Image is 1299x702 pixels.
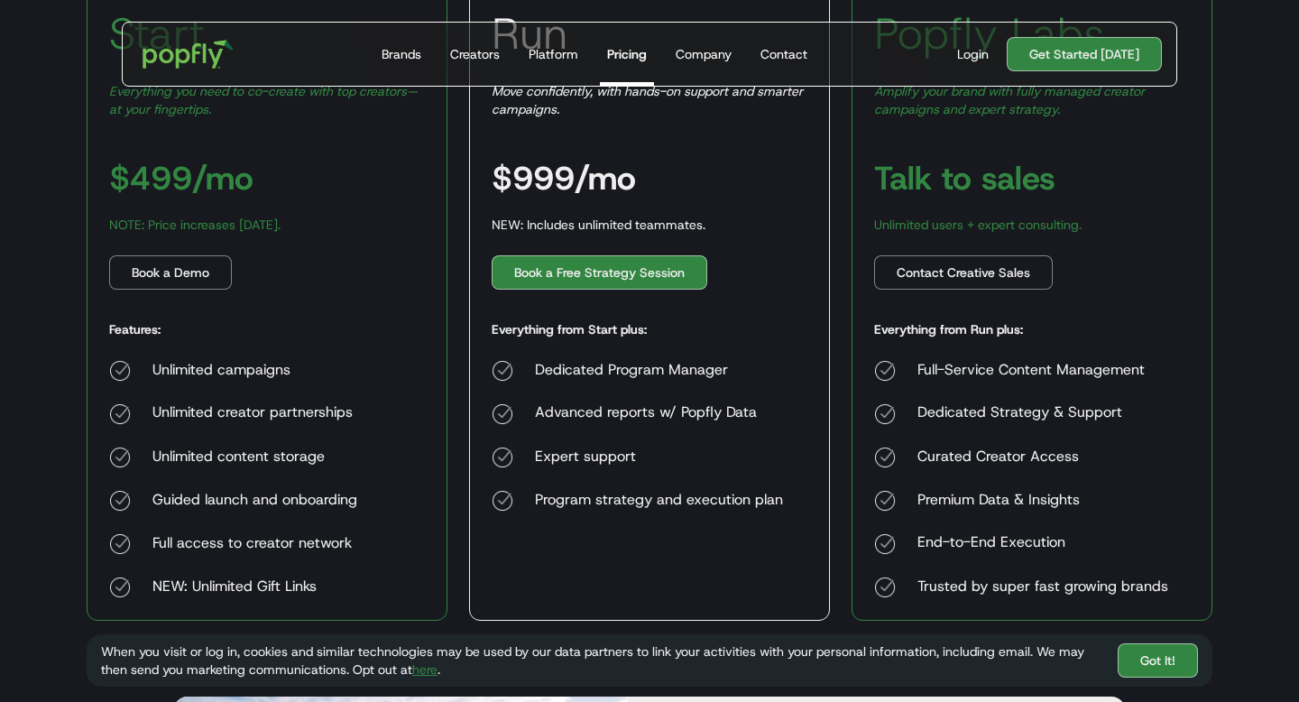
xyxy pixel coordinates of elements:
h3: $499/mo [109,162,253,194]
div: Expert support [535,447,783,468]
h5: Everything from Start plus: [492,320,647,338]
div: Book a Free Strategy Session [514,263,685,282]
a: Platform [521,23,585,86]
a: here [412,661,438,678]
div: Full-Service Content Management [917,360,1168,382]
a: Creators [443,23,507,86]
div: Advanced reports w/ Popfly Data [535,403,783,425]
div: Unlimited content storage [152,447,357,468]
div: NEW: Includes unlimited teammates. [492,216,705,234]
div: Unlimited campaigns [152,360,357,382]
div: Pricing [607,45,647,63]
div: NOTE: Price increases [DATE]. [109,216,281,234]
div: Guided launch and onboarding [152,490,357,512]
a: Company [668,23,739,86]
h3: Talk to sales [874,162,1055,194]
div: End-to-End Execution [917,533,1168,555]
div: Full access to creator network [152,533,357,555]
div: Platform [529,45,578,63]
a: Pricing [600,23,654,86]
div: NEW: Unlimited Gift Links [152,577,357,598]
div: Curated Creator Access [917,447,1168,468]
h3: Start [109,6,205,60]
div: Dedicated Strategy & Support [917,403,1168,425]
a: Brands [374,23,428,86]
h3: $999/mo [492,162,636,194]
div: Unlimited creator partnerships [152,403,357,425]
div: Dedicated Program Manager [535,360,783,382]
a: Contact Creative Sales [874,255,1053,290]
h3: Run [492,6,567,60]
div: Unlimited users + expert consulting. [874,216,1082,234]
div: Contact Creative Sales [897,263,1030,282]
h5: Everything from Run plus: [874,320,1023,338]
div: Contact [760,45,807,63]
div: Company [676,45,732,63]
div: Creators [450,45,500,63]
div: Premium Data & Insights [917,490,1168,512]
a: Got It! [1118,643,1198,678]
a: Contact [753,23,815,86]
div: Login [957,45,989,63]
a: Get Started [DATE] [1007,37,1162,71]
a: Book a Free Strategy Session [492,255,707,290]
div: When you visit or log in, cookies and similar technologies may be used by our data partners to li... [101,642,1103,679]
div: Book a Demo [132,263,209,282]
div: Brands [382,45,421,63]
a: Book a Demo [109,255,232,290]
a: Login [950,45,996,63]
div: Program strategy and execution plan [535,490,783,512]
div: Trusted by super fast growing brands [917,577,1168,598]
h3: Popfly Labs [874,6,1105,60]
a: home [130,27,246,81]
h5: Features: [109,320,161,338]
